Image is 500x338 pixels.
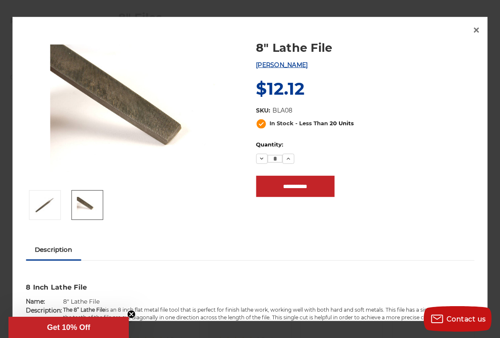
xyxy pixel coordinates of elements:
a: Description [26,240,81,259]
td: 8" Lathe File [63,297,474,306]
span: 20 [330,120,337,127]
img: 8 Inch Lathe File, Single Cut [50,44,220,172]
span: Contact us [447,315,486,323]
a: Close [469,23,483,37]
a: [PERSON_NAME] [256,61,308,69]
span: × [472,21,480,38]
a: 8" Lathe File [256,39,474,56]
strong: Name: [26,298,45,305]
dt: SKU: [256,106,270,115]
img: 8 Inch Lathe File, Single Cut, Tip [77,197,98,213]
div: Get 10% OffClose teaser [8,317,129,338]
label: Quantity: [256,141,474,149]
span: Units [339,120,354,127]
img: 8 Inch Lathe File, Single Cut [34,194,56,216]
dd: BLA08 [272,106,292,115]
strong: Description: [26,307,62,314]
span: Get 10% Off [47,323,90,332]
strong: The 8” Lathe File [63,307,105,313]
button: Close teaser [127,310,136,318]
button: Contact us [424,306,492,332]
span: $12.12 [256,78,305,99]
span: In Stock [269,120,294,127]
span: - Less Than [295,120,328,127]
h3: 8 Inch Lathe File [26,282,474,293]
